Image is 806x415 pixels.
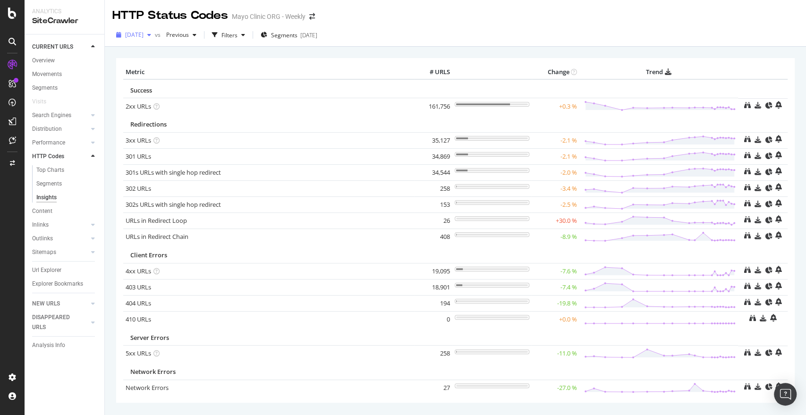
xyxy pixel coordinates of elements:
[415,212,452,229] td: 26
[415,279,452,295] td: 18,901
[309,13,315,20] div: arrow-right-arrow-left
[32,97,46,107] div: Visits
[775,298,782,305] div: bell-plus
[415,65,452,79] th: # URLS
[32,152,64,161] div: HTTP Codes
[32,42,73,52] div: CURRENT URLS
[221,31,238,39] div: Filters
[532,295,579,311] td: -19.8 %
[32,234,88,244] a: Outlinks
[415,311,452,327] td: 0
[162,27,200,42] button: Previous
[112,27,155,42] button: [DATE]
[36,193,98,203] a: Insights
[415,148,452,164] td: 34,869
[36,179,98,189] a: Segments
[130,120,167,128] span: Redirections
[32,83,58,93] div: Segments
[32,138,65,148] div: Performance
[32,265,61,275] div: Url Explorer
[32,152,88,161] a: HTTP Codes
[112,8,228,24] div: HTTP Status Codes
[32,83,98,93] a: Segments
[415,132,452,148] td: 35,127
[32,110,88,120] a: Search Engines
[32,8,97,16] div: Analytics
[32,69,62,79] div: Movements
[32,56,98,66] a: Overview
[32,279,83,289] div: Explorer Bookmarks
[126,152,151,161] a: 301 URLs
[32,56,55,66] div: Overview
[155,31,162,39] span: vs
[532,263,579,279] td: -7.6 %
[257,27,321,42] button: Segments[DATE]
[532,180,579,196] td: -3.4 %
[32,42,88,52] a: CURRENT URLS
[32,16,97,26] div: SiteCrawler
[775,266,782,273] div: bell-plus
[32,206,98,216] a: Content
[415,164,452,180] td: 34,544
[415,346,452,362] td: 258
[775,135,782,143] div: bell-plus
[775,199,782,207] div: bell-plus
[532,311,579,327] td: +0.0 %
[532,212,579,229] td: +30.0 %
[32,69,98,79] a: Movements
[32,220,49,230] div: Inlinks
[130,86,152,94] span: Success
[126,102,151,110] a: 2xx URLs
[36,179,62,189] div: Segments
[775,215,782,223] div: bell-plus
[126,200,221,209] a: 302s URLs with single hop redirect
[415,98,452,114] td: 161,756
[32,313,88,332] a: DISAPPEARED URLS
[126,168,221,177] a: 301s URLs with single hop redirect
[125,31,144,39] span: 2025 Aug. 20th
[126,232,188,241] a: URLs in Redirect Chain
[36,165,64,175] div: Top Charts
[126,267,151,275] a: 4xx URLs
[579,65,738,79] th: Trend
[123,65,415,79] th: Metric
[130,333,169,342] span: Server Errors
[126,184,151,193] a: 302 URLs
[32,247,56,257] div: Sitemaps
[32,340,98,350] a: Analysis Info
[32,234,53,244] div: Outlinks
[775,151,782,159] div: bell-plus
[415,180,452,196] td: 258
[775,167,782,175] div: bell-plus
[415,229,452,245] td: 408
[36,193,57,203] div: Insights
[775,183,782,191] div: bell-plus
[126,283,151,291] a: 403 URLs
[130,367,176,376] span: Network Errors
[126,136,151,144] a: 3xx URLs
[415,295,452,311] td: 194
[532,148,579,164] td: -2.1 %
[126,299,151,307] a: 404 URLs
[532,380,579,396] td: -27.0 %
[532,346,579,362] td: -11.0 %
[532,196,579,212] td: -2.5 %
[32,206,52,216] div: Content
[532,164,579,180] td: -2.0 %
[32,299,60,309] div: NEW URLS
[232,12,305,21] div: Mayo Clinic ORG - Weekly
[126,216,187,225] a: URLs in Redirect Loop
[300,31,317,39] div: [DATE]
[532,132,579,148] td: -2.1 %
[162,31,189,39] span: Previous
[32,220,88,230] a: Inlinks
[775,101,782,109] div: bell-plus
[271,31,297,39] span: Segments
[32,279,98,289] a: Explorer Bookmarks
[532,65,579,79] th: Change
[126,315,151,323] a: 410 URLs
[32,299,88,309] a: NEW URLS
[775,348,782,356] div: bell-plus
[36,165,98,175] a: Top Charts
[775,231,782,239] div: bell-plus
